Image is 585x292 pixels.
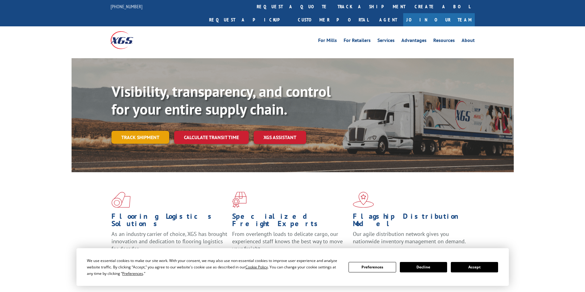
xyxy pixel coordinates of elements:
b: Visibility, transparency, and control for your entire supply chain. [111,82,331,119]
a: Services [377,38,395,45]
a: Request a pickup [205,13,293,26]
a: Customer Portal [293,13,373,26]
div: We use essential cookies to make our site work. With your consent, we may also use non-essential ... [87,257,341,277]
span: Cookie Policy [245,264,268,270]
h1: Flooring Logistics Solutions [111,213,228,230]
img: xgs-icon-total-supply-chain-intelligence-red [111,192,131,208]
a: Resources [433,38,455,45]
a: Join Our Team [403,13,475,26]
span: As an industry carrier of choice, XGS has brought innovation and dedication to flooring logistics... [111,230,227,252]
a: For Retailers [344,38,371,45]
span: Our agile distribution network gives you nationwide inventory management on demand. [353,230,466,245]
div: Cookie Consent Prompt [76,248,509,286]
a: Calculate transit time [174,131,249,144]
a: [PHONE_NUMBER] [111,3,142,9]
a: For Mills [318,38,337,45]
a: Advantages [401,38,427,45]
button: Accept [451,262,498,272]
a: Track shipment [111,131,169,144]
h1: Specialized Freight Experts [232,213,348,230]
a: Agent [373,13,403,26]
button: Preferences [349,262,396,272]
a: XGS ASSISTANT [254,131,306,144]
a: About [462,38,475,45]
span: Preferences [122,271,143,276]
button: Decline [400,262,447,272]
h1: Flagship Distribution Model [353,213,469,230]
img: xgs-icon-flagship-distribution-model-red [353,192,374,208]
p: From overlength loads to delicate cargo, our experienced staff knows the best way to move your fr... [232,230,348,258]
img: xgs-icon-focused-on-flooring-red [232,192,247,208]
